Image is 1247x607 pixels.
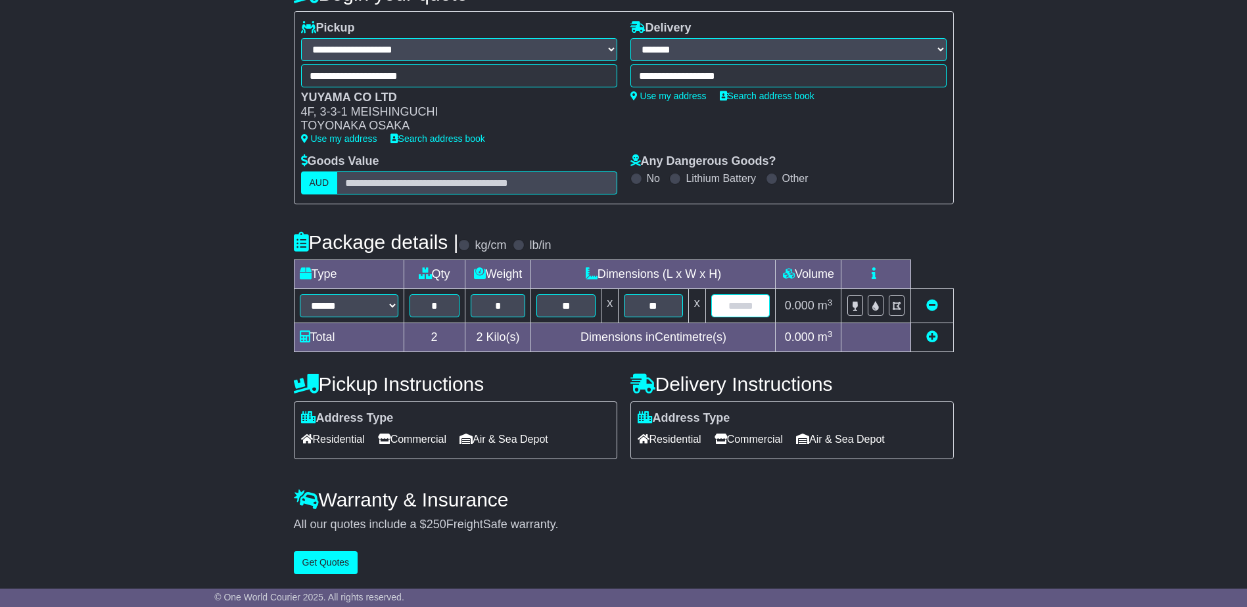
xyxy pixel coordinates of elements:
div: YUYAMA CO LTD [301,91,604,105]
label: kg/cm [475,238,506,253]
label: Any Dangerous Goods? [630,154,776,169]
a: Use my address [301,133,377,144]
span: Commercial [715,429,783,449]
td: Qty [404,260,465,289]
a: Use my address [630,91,707,101]
label: Goods Value [301,154,379,169]
label: Pickup [301,21,355,35]
span: Commercial [378,429,446,449]
span: m [818,299,833,312]
td: Kilo(s) [465,323,531,352]
div: TOYONAKA OSAKA [301,119,604,133]
a: Search address book [390,133,485,144]
a: Add new item [926,330,938,344]
span: 0.000 [785,299,814,312]
td: Volume [776,260,841,289]
span: Air & Sea Depot [459,429,548,449]
div: All our quotes include a $ FreightSafe warranty. [294,518,954,532]
td: Weight [465,260,531,289]
td: Dimensions (L x W x H) [531,260,776,289]
span: Residential [638,429,701,449]
span: 2 [476,330,482,344]
h4: Delivery Instructions [630,373,954,395]
button: Get Quotes [294,551,358,574]
span: 250 [427,518,446,531]
label: Address Type [638,411,730,426]
td: Dimensions in Centimetre(s) [531,323,776,352]
span: Residential [301,429,365,449]
div: 4F, 3-3-1 MEISHINGUCHI [301,105,604,120]
td: x [601,289,619,323]
sup: 3 [828,298,833,307]
span: Air & Sea Depot [796,429,885,449]
label: Address Type [301,411,394,426]
td: Type [294,260,404,289]
label: Other [782,172,809,185]
td: x [688,289,705,323]
td: Total [294,323,404,352]
label: No [647,172,660,185]
span: m [818,330,833,344]
label: Delivery [630,21,692,35]
sup: 3 [828,329,833,339]
a: Remove this item [926,299,938,312]
a: Search address book [720,91,814,101]
span: © One World Courier 2025. All rights reserved. [214,592,404,602]
label: lb/in [529,238,551,253]
h4: Pickup Instructions [294,373,617,395]
h4: Package details | [294,231,459,253]
td: 2 [404,323,465,352]
label: AUD [301,171,338,194]
h4: Warranty & Insurance [294,489,954,510]
span: 0.000 [785,330,814,344]
label: Lithium Battery [686,172,756,185]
